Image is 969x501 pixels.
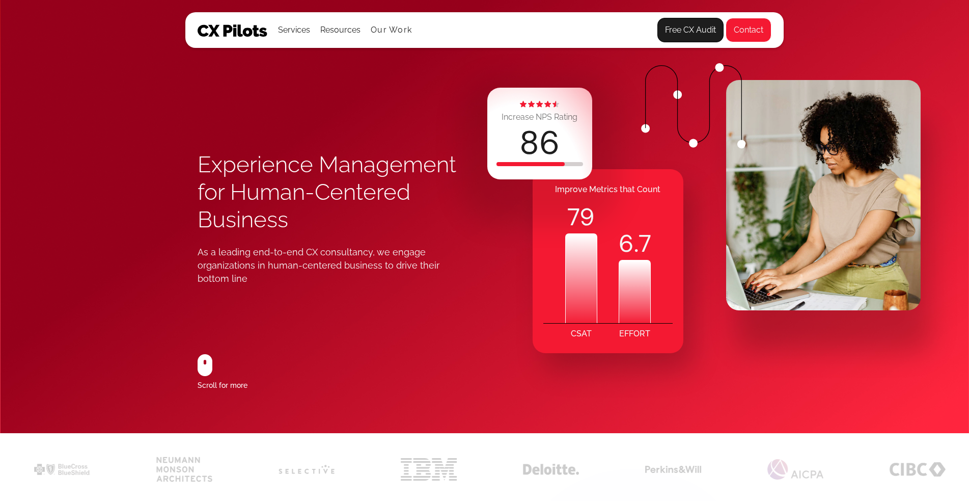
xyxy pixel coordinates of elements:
div: 86 [519,127,560,160]
div: CSAT [571,324,592,344]
div: Increase NPS Rating [502,110,577,124]
div: . [619,227,651,260]
div: Scroll for more [198,378,247,392]
div: Services [278,13,310,47]
div: Improve Metrics that Count [533,179,683,200]
code: 7 [639,227,651,260]
img: cx for ibm logo [401,458,457,480]
img: perkins & will cx [645,465,701,473]
a: Free CX Audit [657,18,724,42]
div: 79 [565,201,597,233]
div: Resources [320,13,361,47]
img: cx for deloitte [523,464,579,474]
a: Our Work [371,25,412,35]
div: EFFORT [619,324,650,344]
img: cx for selective insurance logo [279,465,335,474]
code: 6 [619,227,634,260]
img: cx for neumann monson architects black logo [156,456,212,482]
h1: Experience Management for Human-Centered Business [198,151,485,233]
a: Contact [726,18,771,42]
div: As a leading end-to-end CX consultancy, we engage organizations in human-centered business to dri... [198,246,460,285]
img: Customer experience CX for banks CIBC logo [890,462,946,476]
img: cx for bcbs [34,464,90,474]
div: Services [278,23,310,37]
div: Resources [320,23,361,37]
